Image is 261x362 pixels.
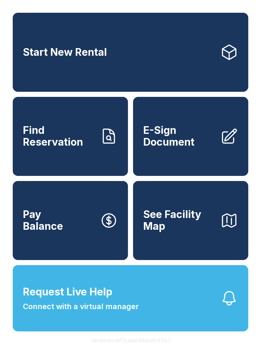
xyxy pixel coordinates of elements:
a: E-Sign Document [133,97,248,176]
span: Start New Rental [23,47,107,58]
span: E-Sign Document [143,125,215,148]
a: Find Reservation [13,97,128,176]
button: VersionkrrefDLawElMlwz8nfSsJ [86,331,175,349]
span: Request Live Help [23,284,112,300]
span: See Facility Map [143,209,215,232]
span: Find Reservation [23,125,95,148]
button: Request Live HelpConnect with a virtual manager [13,265,248,331]
button: PayBalance [13,181,128,260]
a: Start New Rental [13,13,248,92]
button: See Facility Map [133,181,248,260]
span: Connect with a virtual manager [23,301,139,312]
span: Pay Balance [23,209,63,232]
